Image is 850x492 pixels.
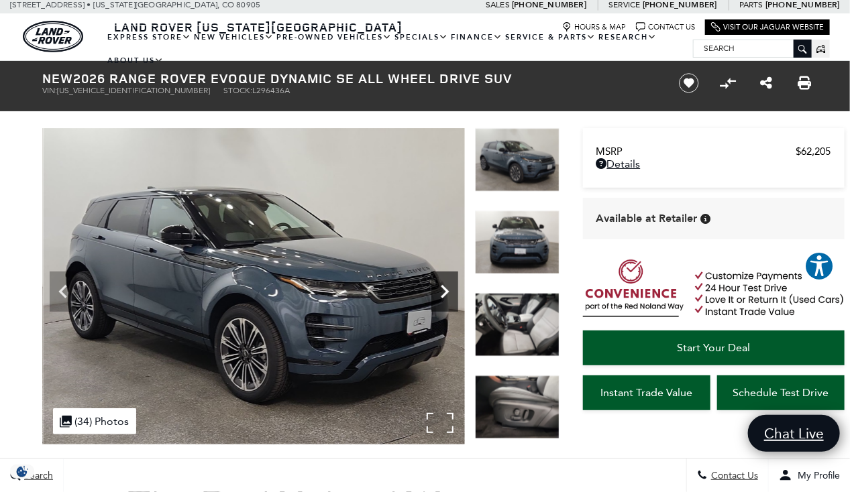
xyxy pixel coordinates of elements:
[583,330,845,365] a: Start Your Deal
[50,271,76,312] div: Previous
[733,386,829,399] span: Schedule Test Drive
[718,73,738,93] button: Compare Vehicle
[769,458,850,492] button: Open user profile menu
[58,86,211,95] span: [US_VEHICLE_IDENTIFICATION_NUMBER]
[596,145,831,158] a: MSRP $62,205
[760,75,772,91] a: Share this New 2026 Range Rover Evoque Dynamic SE All Wheel Drive SUV
[7,465,38,479] img: Opt-Out Icon
[253,86,290,95] span: L296436A
[804,251,834,281] button: Explore your accessibility options
[636,22,695,32] a: Contact Us
[393,25,449,49] a: Specials
[757,424,831,442] span: Chat Live
[597,25,658,49] a: Research
[711,22,824,32] a: Visit Our Jaguar Website
[449,25,504,49] a: Finance
[694,40,811,56] input: Search
[748,415,840,452] a: Chat Live
[708,470,758,481] span: Contact Us
[23,21,83,52] img: Land Rover
[796,145,831,158] span: $62,205
[43,128,465,444] img: New 2026 Tribeca Blue LAND ROVER Dynamic SE image 14
[475,293,560,357] img: New 2026 Tribeca Blue LAND ROVER Dynamic SE image 16
[717,375,845,410] a: Schedule Test Drive
[475,128,560,192] img: New 2026 Tribeca Blue LAND ROVER Dynamic SE image 14
[596,158,831,170] a: Details
[674,72,704,94] button: Save vehicle
[114,19,403,35] span: Land Rover [US_STATE][GEOGRAPHIC_DATA]
[596,145,796,158] span: MSRP
[275,25,393,49] a: Pre-Owned Vehicles
[792,470,840,481] span: My Profile
[106,25,193,49] a: EXPRESS STORE
[106,19,411,35] a: Land Rover [US_STATE][GEOGRAPHIC_DATA]
[193,25,275,49] a: New Vehicles
[53,408,136,434] div: (34) Photos
[677,341,750,354] span: Start Your Deal
[106,49,165,72] a: About Us
[23,21,83,52] a: land-rover
[562,22,626,32] a: Hours & Map
[106,25,693,72] nav: Main Navigation
[583,375,710,410] a: Instant Trade Value
[224,86,253,95] span: Stock:
[43,69,74,87] strong: New
[804,251,834,284] aside: Accessibility Help Desk
[504,25,597,49] a: Service & Parts
[475,210,560,274] img: New 2026 Tribeca Blue LAND ROVER Dynamic SE image 15
[431,271,458,312] div: Next
[798,75,812,91] a: Print this New 2026 Range Rover Evoque Dynamic SE All Wheel Drive SUV
[43,71,657,86] h1: 2026 Range Rover Evoque Dynamic SE All Wheel Drive SUV
[7,465,38,479] section: Click to Open Cookie Consent Modal
[600,386,692,399] span: Instant Trade Value
[701,214,711,224] div: Vehicle is in stock and ready for immediate delivery. Due to demand, availability is subject to c...
[43,86,58,95] span: VIN:
[596,211,698,226] span: Available at Retailer
[475,375,560,439] img: New 2026 Tribeca Blue LAND ROVER Dynamic SE image 17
